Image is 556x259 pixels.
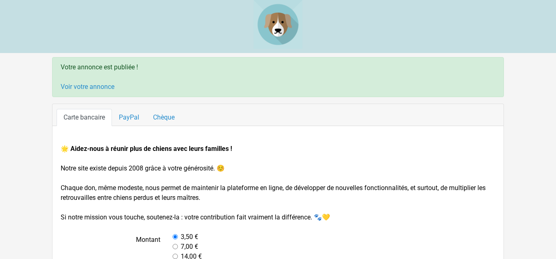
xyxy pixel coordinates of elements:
a: Carte bancaire [57,109,112,126]
strong: 🌟 Aidez-nous à réunir plus de chiens avec leurs familles ! [61,145,232,153]
a: Chèque [146,109,182,126]
div: Votre annonce est publiée ! [52,57,504,97]
label: 7,00 € [181,242,198,252]
a: Voir votre annonce [61,83,114,91]
label: 3,50 € [181,232,198,242]
a: PayPal [112,109,146,126]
